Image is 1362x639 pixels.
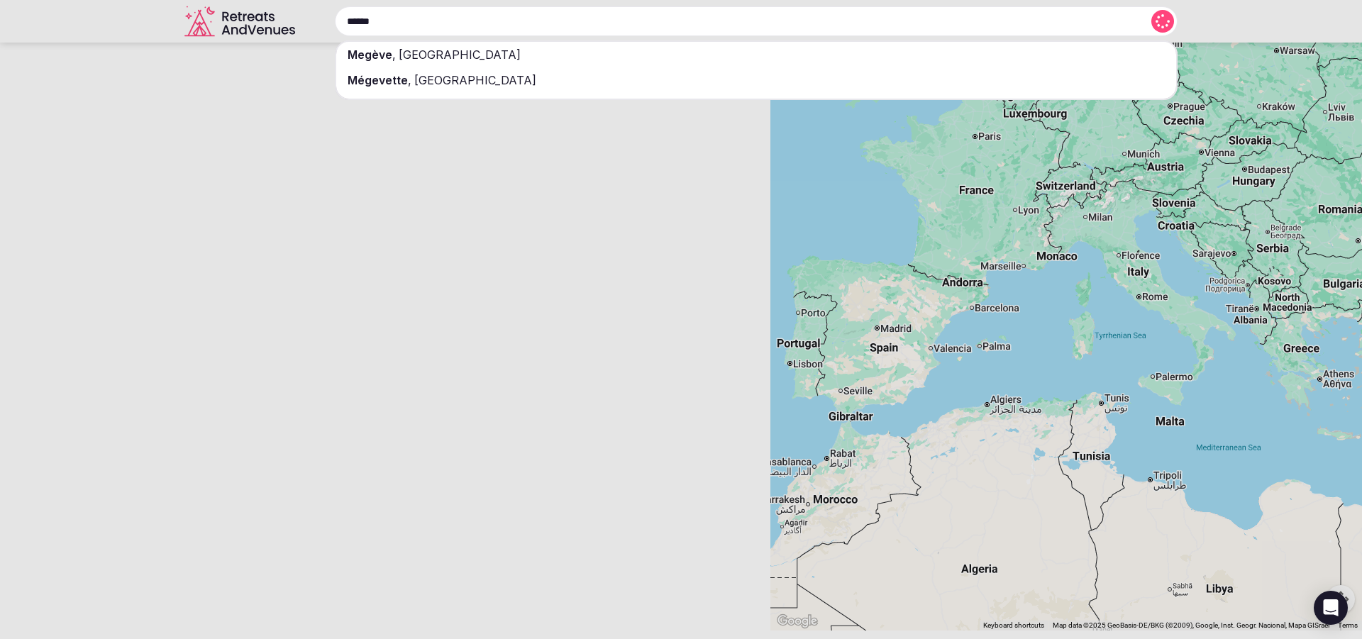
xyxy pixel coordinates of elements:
[348,48,392,62] span: Megève
[396,48,521,62] span: [GEOGRAPHIC_DATA]
[1314,591,1348,625] div: Open Intercom Messenger
[336,67,1176,93] div: ,
[336,42,1176,67] div: ,
[411,73,536,87] span: [GEOGRAPHIC_DATA]
[348,73,408,87] span: Mégevette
